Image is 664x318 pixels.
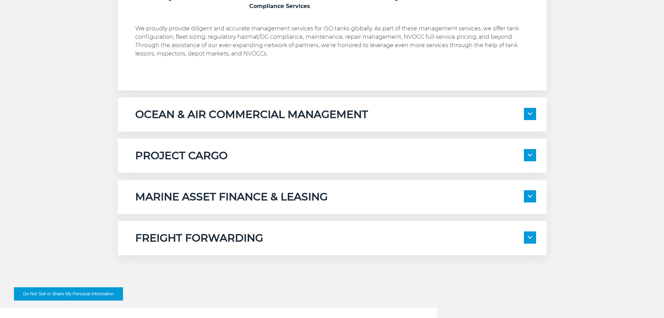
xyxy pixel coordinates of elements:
[135,24,536,58] p: We proudly provide diligent and accurate management services for ISO tanks globally. As part of t...
[135,149,228,162] h5: PROJECT CARGO
[135,108,368,121] h5: OCEAN & AIR COMMERCIAL MANAGEMENT
[135,231,263,245] h5: FREIGHT FORWARDING
[528,236,532,239] img: arrow
[528,112,532,115] img: arrow
[14,287,123,301] button: Do Not Sell or Share My Personal Information
[629,284,664,318] iframe: Chat Widget
[135,190,328,204] h5: MARINE ASSET FINANCE & LEASING
[528,195,532,198] img: arrow
[528,154,532,156] img: arrow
